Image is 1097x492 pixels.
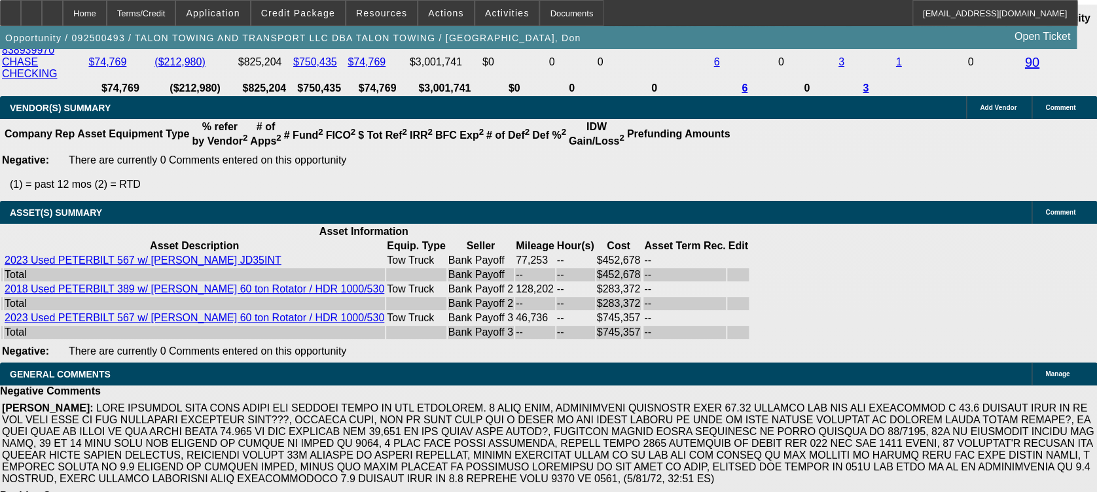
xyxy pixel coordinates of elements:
[1045,370,1070,378] span: Manage
[596,254,641,267] td: $452,678
[5,312,384,323] a: 2023 Used PETERBILT 567 w/ [PERSON_NAME] 60 ton Rotator / HDR 1000/530
[186,8,240,18] span: Application
[88,56,126,67] a: $74,769
[486,130,530,141] b: # of Def
[863,82,869,94] a: 3
[427,127,432,137] sup: 2
[556,326,595,339] td: --
[448,297,514,310] td: Bank Payoff 2
[482,82,547,95] th: $0
[243,133,247,143] sup: 2
[238,44,291,80] td: $825,204
[448,283,514,296] td: Bank Payoff 2
[5,255,281,266] a: 2023 Used PETERBILT 567 w/ [PERSON_NAME] JD35INT
[556,297,595,310] td: --
[2,345,49,357] b: Negative:
[643,239,726,253] th: Asset Term Recommendation
[515,254,555,267] td: 77,253
[293,82,346,95] th: $750,435
[5,128,52,139] b: Company
[515,268,555,281] td: --
[596,297,641,310] td: $283,372
[435,130,484,141] b: BFC Exp
[596,268,641,281] td: $452,678
[485,8,530,18] span: Activities
[742,82,747,94] a: 6
[5,298,384,309] div: Total
[596,311,641,325] td: $745,357
[643,297,726,310] td: --
[251,1,345,26] button: Credit Package
[980,104,1016,111] span: Add Vendor
[386,239,446,253] th: Equip. Type
[556,268,595,281] td: --
[466,240,495,251] b: Seller
[548,44,596,80] td: 0
[515,311,555,325] td: 46,736
[475,1,539,26] button: Activities
[326,130,356,141] b: FICO
[1025,55,1039,69] a: 90
[418,1,474,26] button: Actions
[548,82,596,95] th: 0
[2,154,49,166] b: Negative:
[448,326,514,339] td: Bank Payoff 3
[515,326,555,339] td: --
[838,56,844,67] a: 3
[410,56,480,68] div: $3,001,741
[1045,209,1075,216] span: Comment
[643,268,726,281] td: --
[250,121,281,147] b: # of Apps
[448,254,514,267] td: Bank Payoff
[356,8,407,18] span: Resources
[596,326,641,339] td: $745,357
[150,240,239,251] b: Asset Description
[318,127,323,137] sup: 2
[347,82,407,95] th: $74,769
[386,283,446,296] td: Tow Truck
[2,402,1094,484] span: LORE IPSUMDOL SITA CONS ADIPI ELI SEDDOEI TEMPO IN UTL ETDOLOREM. 8 ALIQ ENIM, ADMINIMVENI QUISNO...
[727,239,748,253] th: Edit
[556,254,595,267] td: --
[77,128,189,139] b: Asset Equipment Type
[154,56,205,67] a: ($212,980)
[643,311,726,325] td: --
[319,226,408,237] b: Asset Information
[5,269,384,281] div: Total
[69,154,346,166] span: There are currently 0 Comments entered on this opportunity
[557,240,594,251] b: Hour(s)
[596,44,711,80] td: 0
[596,283,641,296] td: $283,372
[293,56,337,67] a: $750,435
[10,103,111,113] span: VENDOR(S) SUMMARY
[386,254,446,267] td: Tow Truck
[556,283,595,296] td: --
[619,133,624,143] sup: 2
[55,128,75,139] b: Rep
[2,402,94,413] b: [PERSON_NAME]:
[358,130,407,141] b: $ Tot Ref
[448,268,514,281] td: Bank Payoff
[261,8,335,18] span: Credit Package
[515,297,555,310] td: --
[561,127,566,137] sup: 2
[410,130,433,141] b: IRR
[10,207,102,218] span: ASSET(S) SUMMARY
[10,179,1097,190] p: (1) = past 12 mos (2) = RTD
[713,56,719,67] a: 6
[532,130,566,141] b: Def %
[478,127,483,137] sup: 2
[176,1,249,26] button: Application
[896,56,902,67] a: 1
[448,311,514,325] td: Bank Payoff 3
[643,326,726,339] td: --
[5,326,384,338] div: Total
[69,345,346,357] span: There are currently 0 Comments entered on this opportunity
[238,82,291,95] th: $825,204
[402,127,406,137] sup: 2
[409,82,480,95] th: $3,001,741
[778,82,836,95] th: 0
[967,44,1022,80] td: 0
[284,130,323,141] b: # Fund
[596,82,711,95] th: 0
